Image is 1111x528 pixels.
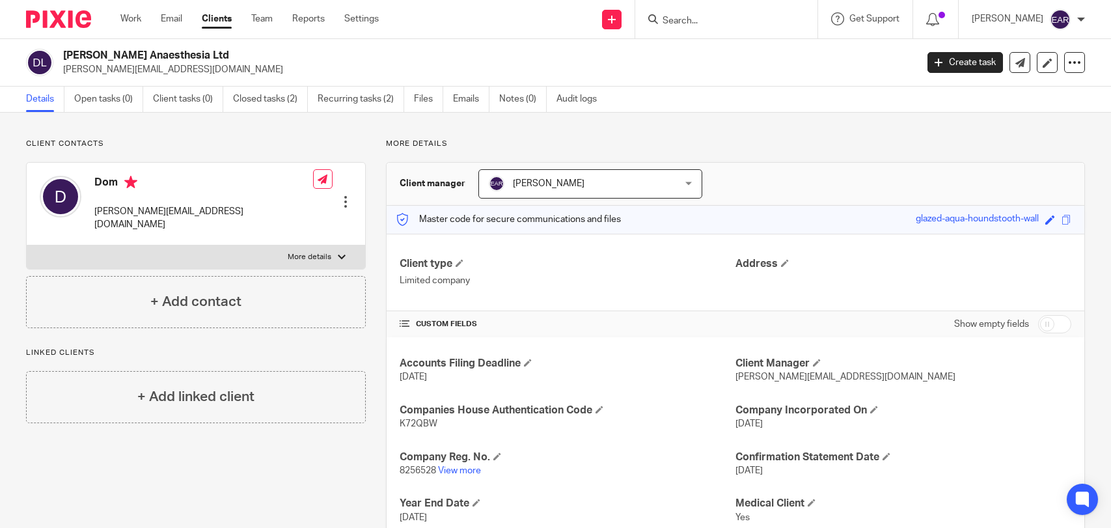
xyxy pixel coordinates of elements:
span: [DATE] [400,372,427,382]
a: Audit logs [556,87,607,112]
a: Clients [202,12,232,25]
h4: + Add linked client [137,387,254,407]
a: Reports [292,12,325,25]
h4: Accounts Filing Deadline [400,357,735,370]
p: Limited company [400,274,735,287]
a: Email [161,12,182,25]
a: Files [414,87,443,112]
a: Team [251,12,273,25]
a: Settings [344,12,379,25]
a: Closed tasks (2) [233,87,308,112]
p: [PERSON_NAME][EMAIL_ADDRESS][DOMAIN_NAME] [63,63,908,76]
h4: Medical Client [735,497,1071,510]
a: Notes (0) [499,87,547,112]
h4: Dom [94,176,313,192]
p: [PERSON_NAME] [972,12,1043,25]
h4: Client Manager [735,357,1071,370]
span: [DATE] [735,419,763,428]
h4: Year End Date [400,497,735,510]
p: More details [288,252,331,262]
h4: Company Incorporated On [735,404,1071,417]
input: Search [661,16,778,27]
p: Linked clients [26,348,366,358]
p: [PERSON_NAME][EMAIL_ADDRESS][DOMAIN_NAME] [94,205,313,232]
h3: Client manager [400,177,465,190]
h4: Confirmation Statement Date [735,451,1071,464]
i: Primary [124,176,137,189]
label: Show empty fields [954,318,1029,331]
p: Master code for secure communications and files [396,213,621,226]
img: svg%3E [26,49,53,76]
img: svg%3E [1050,9,1071,30]
a: Open tasks (0) [74,87,143,112]
span: K72QBW [400,419,437,428]
span: [PERSON_NAME][EMAIL_ADDRESS][DOMAIN_NAME] [735,372,955,382]
div: glazed-aqua-houndstooth-wall [916,212,1039,227]
a: Client tasks (0) [153,87,223,112]
span: [DATE] [400,513,427,522]
p: More details [386,139,1085,149]
span: [PERSON_NAME] [513,179,584,188]
h2: [PERSON_NAME] Anaesthesia Ltd [63,49,739,63]
img: svg%3E [489,176,504,191]
span: [DATE] [735,466,763,475]
a: Create task [927,52,1003,73]
a: Work [120,12,141,25]
img: Pixie [26,10,91,28]
a: View more [438,466,481,475]
h4: Companies House Authentication Code [400,404,735,417]
h4: CUSTOM FIELDS [400,319,735,329]
a: Details [26,87,64,112]
span: Yes [735,513,750,522]
h4: Company Reg. No. [400,451,735,464]
img: svg%3E [40,176,81,217]
h4: Address [735,257,1071,271]
h4: + Add contact [150,292,241,312]
a: Recurring tasks (2) [318,87,404,112]
span: 8256528 [400,466,436,475]
p: Client contacts [26,139,366,149]
span: Get Support [849,14,899,23]
a: Emails [453,87,489,112]
h4: Client type [400,257,735,271]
